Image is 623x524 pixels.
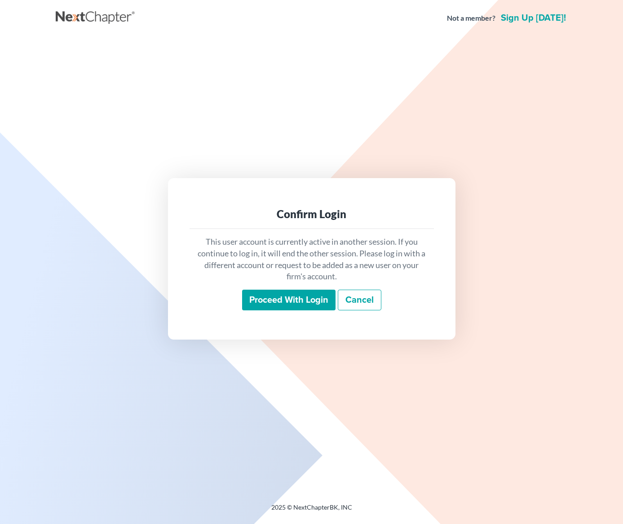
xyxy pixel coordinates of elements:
strong: Not a member? [447,13,495,23]
div: 2025 © NextChapterBK, INC [56,503,568,519]
div: Confirm Login [197,207,427,221]
p: This user account is currently active in another session. If you continue to log in, it will end ... [197,236,427,282]
a: Sign up [DATE]! [499,13,568,22]
input: Proceed with login [242,290,336,310]
a: Cancel [338,290,381,310]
